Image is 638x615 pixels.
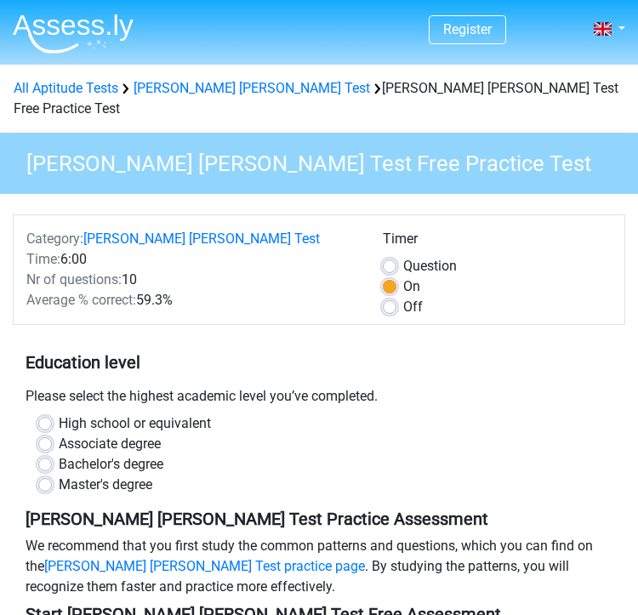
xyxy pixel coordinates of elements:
[26,509,612,529] h5: [PERSON_NAME] [PERSON_NAME] Test Practice Assessment
[7,78,631,119] div: [PERSON_NAME] [PERSON_NAME] Test Free Practice Test
[59,475,152,495] label: Master's degree
[13,386,625,413] div: Please select the highest academic level you’ve completed.
[383,229,612,256] div: Timer
[13,536,625,604] div: We recommend that you first study the common patterns and questions, which you can find on the . ...
[59,434,161,454] label: Associate degree
[26,231,83,247] span: Category:
[14,290,370,310] div: 59.3%
[26,345,612,379] h5: Education level
[59,413,211,434] label: High school or equivalent
[59,454,163,475] label: Bachelor's degree
[14,80,118,96] a: All Aptitude Tests
[403,256,457,276] label: Question
[26,271,122,288] span: Nr of questions:
[443,21,492,37] a: Register
[403,276,420,297] label: On
[26,292,136,308] span: Average % correct:
[20,144,625,177] h3: [PERSON_NAME] [PERSON_NAME] Test Free Practice Test
[26,251,60,267] span: Time:
[14,270,370,290] div: 10
[13,14,134,54] img: Assessly
[83,231,320,247] a: [PERSON_NAME] [PERSON_NAME] Test
[403,297,423,317] label: Off
[14,249,370,270] div: 6:00
[134,80,370,96] a: [PERSON_NAME] [PERSON_NAME] Test
[44,558,365,574] a: [PERSON_NAME] [PERSON_NAME] Test practice page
